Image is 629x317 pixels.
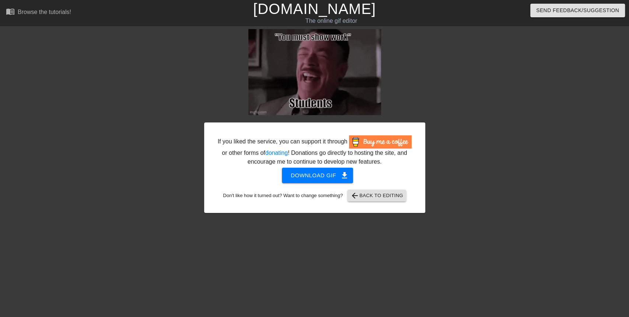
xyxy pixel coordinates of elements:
div: If you liked the service, you can support it through or other forms of ! Donations go directly to... [217,135,412,166]
img: Buy Me A Coffee [349,135,412,149]
span: get_app [340,171,349,180]
div: The online gif editor [213,17,449,25]
button: Download gif [282,168,353,183]
a: donating [265,150,288,156]
span: arrow_back [350,191,359,200]
div: Browse the tutorials! [18,9,71,15]
a: Browse the tutorials! [6,7,71,18]
div: Don't like how it turned out? Want to change something? [216,190,414,202]
img: cEwLLcwo.gif [248,29,381,115]
span: Download gif [291,171,344,180]
a: [DOMAIN_NAME] [253,1,376,17]
span: Send Feedback/Suggestion [536,6,619,15]
button: Back to Editing [347,190,406,202]
span: menu_book [6,7,15,16]
span: Back to Editing [350,191,403,200]
a: Download gif [276,172,353,178]
button: Send Feedback/Suggestion [530,4,625,17]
